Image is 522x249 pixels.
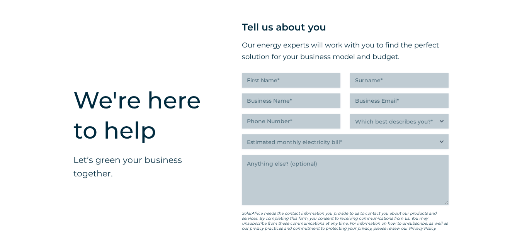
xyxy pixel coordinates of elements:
[242,114,340,129] input: Phone Number*
[242,211,449,231] p: SolarAfrica needs the contact information you provide to us to contact you about our products and...
[73,85,205,146] h2: We're here to help
[242,93,340,108] input: Business Name*
[350,73,449,88] input: Surname*
[350,93,449,108] input: Business Email*
[73,153,219,180] p: Let’s green your business together.
[242,73,340,88] input: First Name*
[242,39,449,63] p: Our energy experts will work with you to find the perfect solution for your business model and bu...
[242,19,449,35] p: Tell us about you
